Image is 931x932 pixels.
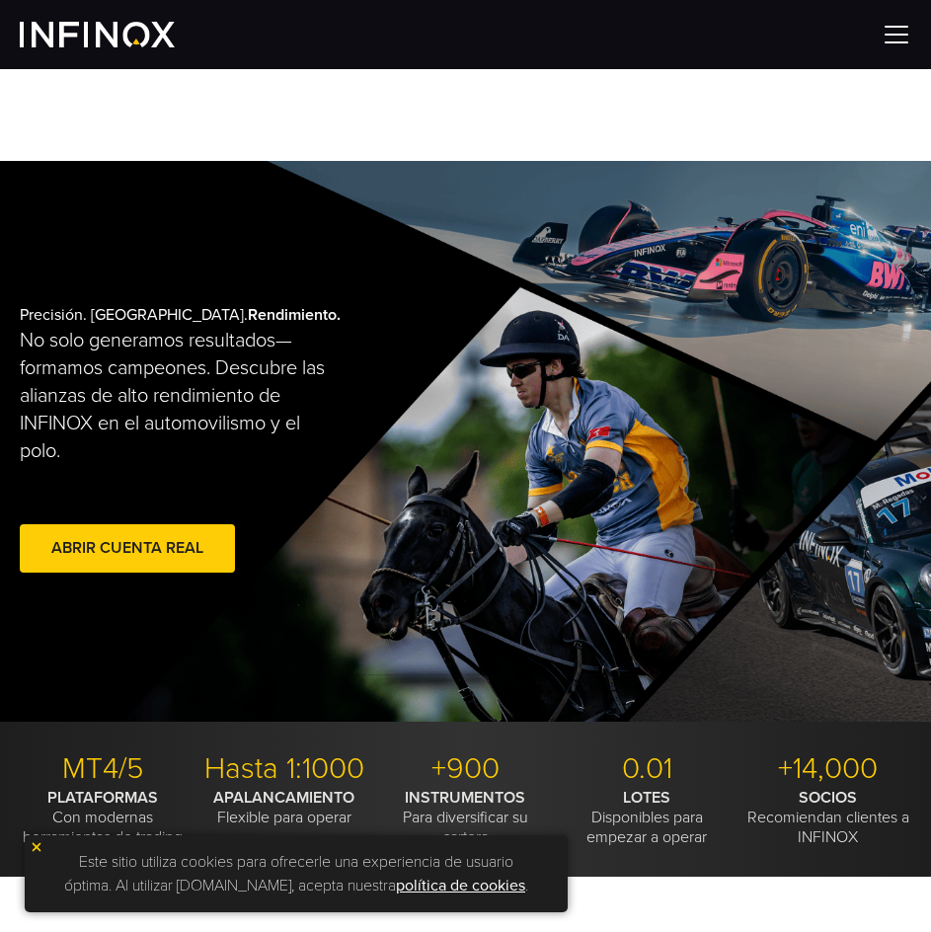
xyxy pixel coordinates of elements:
p: Este sitio utiliza cookies para ofrecerle una experiencia de usuario óptima. Al utilizar [DOMAIN_... [35,845,558,902]
strong: APALANCAMIENTO [213,788,354,808]
strong: INSTRUMENTOS [405,788,525,808]
p: Disponibles para empezar a operar [564,788,731,847]
p: MT4/5 [20,751,187,788]
div: Precisión. [GEOGRAPHIC_DATA]. [20,229,421,654]
p: Para diversificar su cartera [382,788,549,847]
p: 0.01 [564,751,731,788]
p: Con modernas herramientas de trading [20,788,187,847]
p: +900 [382,751,549,788]
strong: Rendimiento. [248,305,341,325]
strong: PLATAFORMAS [47,788,158,808]
strong: SOCIOS [799,788,857,808]
p: +14,000 [744,751,911,788]
img: yellow close icon [30,840,43,854]
strong: LOTES [623,788,670,808]
a: política de cookies [396,876,525,895]
p: No solo generamos resultados—formamos campeones. Descubre las alianzas de alto rendimiento de INF... [20,327,341,465]
p: Recomiendan clientes a INFINOX [744,788,911,847]
p: Hasta 1:1000 [201,751,368,788]
a: Abrir cuenta real [20,524,235,573]
p: Flexible para operar [201,788,368,827]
